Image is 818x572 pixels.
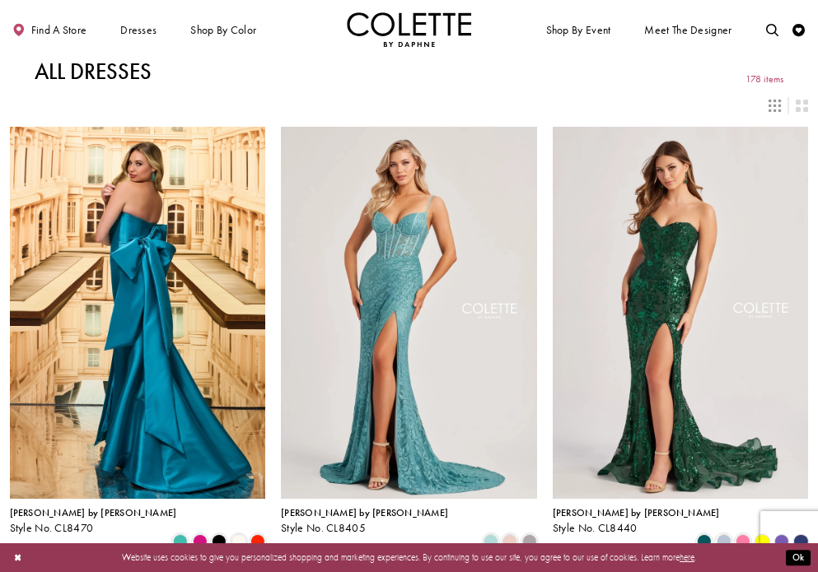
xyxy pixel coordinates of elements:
span: [PERSON_NAME] by [PERSON_NAME] [10,506,177,519]
i: Scarlet [250,534,265,549]
i: Diamond White [231,534,246,549]
span: Dresses [117,12,160,47]
h1: All Dresses [35,59,152,84]
span: Shop by color [190,24,256,36]
i: Yellow [755,534,769,549]
div: Colette by Daphne Style No. CL8405 [281,508,448,534]
span: Meet the designer [644,24,732,36]
span: Switch layout to 2 columns [796,100,808,112]
i: Spruce [697,534,712,549]
div: Colette by Daphne Style No. CL8440 [553,508,720,534]
a: Meet the designer [642,12,736,47]
a: Toggle search [763,12,782,47]
a: Visit Colette by Daphne Style No. CL8440 Page [553,127,809,499]
span: [PERSON_NAME] by [PERSON_NAME] [281,506,448,519]
a: Check Wishlist [790,12,809,47]
a: here [680,551,694,563]
span: 178 items [746,74,783,85]
p: Website uses cookies to give you personalized shopping and marketing experiences. By continuing t... [90,549,728,565]
span: Style No. CL8405 [281,521,366,535]
i: Ice Blue [716,534,731,549]
i: Cotton Candy [736,534,750,549]
span: [PERSON_NAME] by [PERSON_NAME] [553,506,720,519]
span: Find a store [31,24,87,36]
i: Turquoise [173,534,188,549]
span: Shop By Event [546,24,611,36]
span: Dresses [120,24,157,36]
i: Sea Glass [484,534,498,549]
i: Black [212,534,227,549]
button: Close Dialog [7,546,28,569]
a: Visit Home Page [347,12,472,47]
i: Smoke [522,534,537,549]
div: Layout Controls [2,91,816,119]
span: Switch layout to 3 columns [769,100,781,112]
a: Find a store [10,12,90,47]
span: Shop By Event [543,12,614,47]
i: Rose [502,534,517,549]
a: Visit Colette by Daphne Style No. CL8470 Page [10,127,266,499]
i: Fuchsia [193,534,208,549]
button: Submit Dialog [786,550,811,565]
span: Style No. CL8470 [10,521,94,535]
img: Colette by Daphne [347,12,472,47]
div: Colette by Daphne Style No. CL8470 [10,508,177,534]
span: Style No. CL8440 [553,521,638,535]
span: Shop by color [188,12,259,47]
a: Visit Colette by Daphne Style No. CL8405 Page [281,127,537,499]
